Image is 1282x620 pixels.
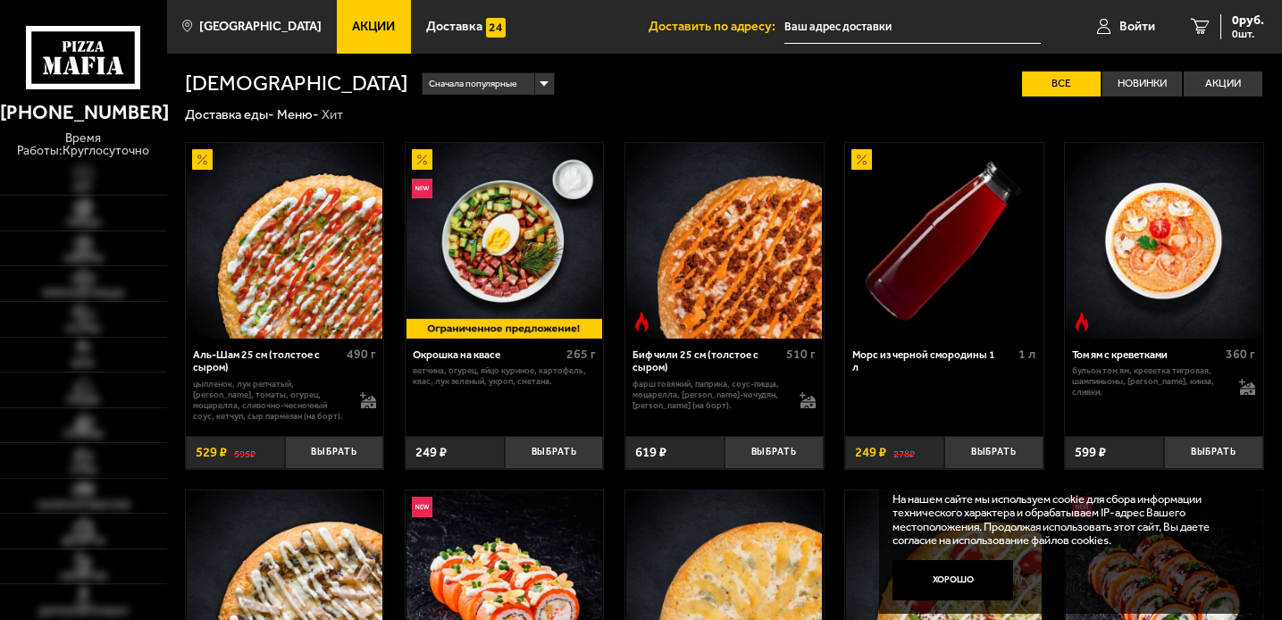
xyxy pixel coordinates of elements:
[1075,446,1106,459] span: 599 ₽
[852,348,1014,374] div: Морс из черной смородины 1 л
[187,143,382,339] img: Аль-Шам 25 см (толстое с сыром)
[1164,436,1263,469] button: Выбрать
[1072,312,1092,331] img: Острое блюдо
[277,106,319,122] a: Меню-
[429,71,517,96] span: Сначала популярные
[486,18,506,38] img: 15daf4d41897b9f0e9f617042186c801.svg
[855,446,886,459] span: 249 ₽
[185,73,408,95] h1: [DEMOGRAPHIC_DATA]
[406,143,604,339] a: АкционныйНовинкаОкрошка на квасе
[352,21,395,33] span: Акции
[1226,347,1255,362] span: 360 г
[633,348,782,374] div: Биф чили 25 см (толстое с сыром)
[199,21,322,33] span: [GEOGRAPHIC_DATA]
[944,436,1043,469] button: Выбрать
[1018,347,1035,362] span: 1 л
[784,11,1041,44] input: Ваш адрес доставки
[1072,348,1221,361] div: Том ям с креветками
[412,179,432,198] img: Новинка
[413,348,562,361] div: Окрошка на квасе
[1072,365,1226,398] p: бульон том ям, креветка тигровая, шампиньоны, [PERSON_NAME], кинза, сливки.
[625,143,824,339] a: Острое блюдоБиф чили 25 см (толстое с сыром)
[1232,29,1264,39] span: 0 шт.
[845,143,1043,339] a: АкционныйМорс из черной смородины 1 л
[1066,143,1261,339] img: Том ям с креветками
[196,446,227,459] span: 529 ₽
[186,143,384,339] a: АкционныйАль-Шам 25 см (толстое с сыром)
[406,143,602,339] img: Окрошка на квасе
[1184,71,1262,96] label: Акции
[566,347,596,362] span: 265 г
[1232,14,1264,27] span: 0 руб.
[347,347,376,362] span: 490 г
[1065,143,1263,339] a: Острое блюдоТом ям с креветками
[1022,71,1101,96] label: Все
[505,436,604,469] button: Выбрать
[892,492,1240,548] p: На нашем сайте мы используем cookie для сбора информации технического характера и обрабатываем IP...
[851,149,871,169] img: Акционный
[846,143,1042,339] img: Морс из черной смородины 1 л
[633,379,786,411] p: фарш говяжий, паприка, соус-пицца, моцарелла, [PERSON_NAME]-кочудян, [PERSON_NAME] (на борт).
[892,560,1013,600] button: Хорошо
[1102,71,1181,96] label: Новинки
[649,21,784,33] span: Доставить по адресу:
[626,143,822,339] img: Биф чили 25 см (толстое с сыром)
[185,106,274,122] a: Доставка еды-
[632,312,651,331] img: Острое блюдо
[725,436,824,469] button: Выбрать
[193,379,347,422] p: цыпленок, лук репчатый, [PERSON_NAME], томаты, огурец, моцарелла, сливочно-чесночный соус, кетчуп...
[412,149,432,169] img: Акционный
[786,347,816,362] span: 510 г
[322,106,343,123] div: Хит
[285,436,384,469] button: Выбрать
[1119,21,1155,33] span: Войти
[413,365,596,387] p: ветчина, огурец, яйцо куриное, картофель, квас, лук зеленый, укроп, сметана.
[193,348,342,374] div: Аль-Шам 25 см (толстое с сыром)
[192,149,212,169] img: Акционный
[893,446,915,459] s: 278 ₽
[234,446,256,459] s: 595 ₽
[635,446,666,459] span: 619 ₽
[415,446,447,459] span: 249 ₽
[426,21,482,33] span: Доставка
[412,497,432,516] img: Новинка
